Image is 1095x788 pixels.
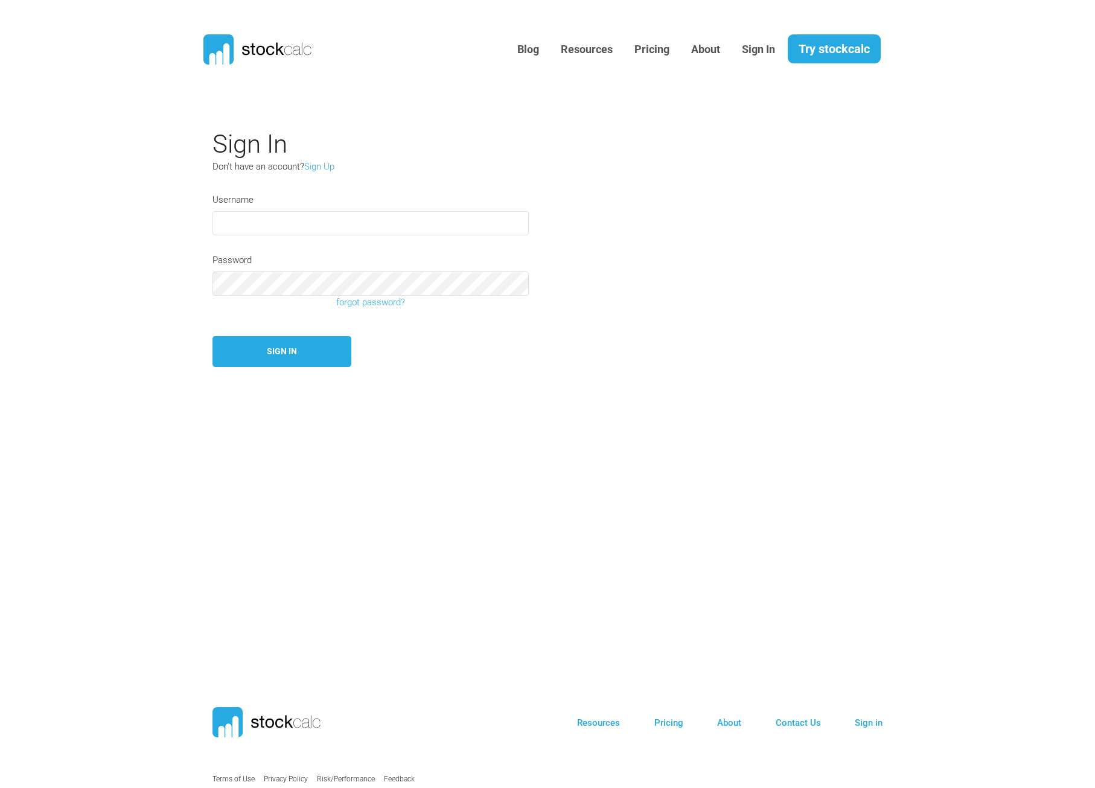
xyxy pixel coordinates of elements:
a: Resources [577,717,620,728]
a: Pricing [654,717,683,728]
a: Try stockcalc [788,34,881,63]
a: Sign In [733,35,784,65]
a: forgot password? [203,296,538,310]
a: About [682,35,729,65]
a: Privacy Policy [264,775,308,783]
a: Terms of Use [212,775,255,783]
a: Blog [508,35,548,65]
p: Don't have an account? [212,160,490,174]
a: Resources [552,35,622,65]
a: Risk/Performance [317,775,375,783]
a: About [717,717,741,728]
a: Sign Up [304,161,334,172]
a: Contact Us [776,717,821,728]
a: Feedback [384,775,415,783]
label: Username [212,193,254,207]
button: Sign In [212,336,351,367]
h2: Sign In [212,129,768,159]
a: Sign in [855,717,883,728]
label: Password [212,253,252,267]
a: Pricing [625,35,678,65]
